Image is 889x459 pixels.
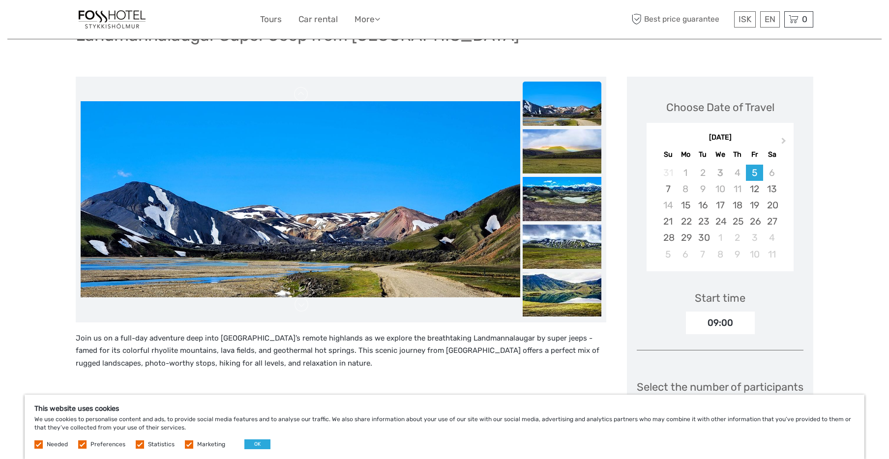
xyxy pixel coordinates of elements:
label: Marketing [197,440,225,449]
div: Choose Tuesday, September 16th, 2025 [694,197,711,213]
span: Best price guarantee [629,11,732,28]
div: Choose Friday, September 5th, 2025 [746,165,763,181]
div: Fr [746,148,763,161]
img: 19fb834174634c94968c7ed86b2252b4_slider_thumbnail.jpeg [523,129,601,173]
label: Statistics [148,440,175,449]
div: Choose Friday, October 10th, 2025 [746,246,763,262]
div: [DATE] [647,133,794,143]
div: Choose Date of Travel [666,100,774,115]
div: Choose Saturday, October 4th, 2025 [763,229,780,246]
span: ISK [739,14,751,24]
div: Choose Sunday, September 28th, 2025 [659,229,677,246]
div: Choose Tuesday, September 23rd, 2025 [694,213,711,229]
div: Su [659,148,677,161]
div: Not available Saturday, September 6th, 2025 [763,165,780,181]
span: 0 [800,14,809,24]
div: Choose Wednesday, September 24th, 2025 [711,213,729,229]
div: Choose Monday, September 22nd, 2025 [677,213,694,229]
p: Join us on a full-day adventure deep into [GEOGRAPHIC_DATA]’s remote highlands as we explore the ... [76,332,606,370]
h5: This website uses cookies [34,404,855,413]
div: Choose Thursday, September 25th, 2025 [729,213,746,229]
div: Not available Sunday, September 14th, 2025 [659,197,677,213]
div: Not available Thursday, September 11th, 2025 [729,181,746,197]
div: Start time [695,290,745,306]
div: Choose Sunday, September 21st, 2025 [659,213,677,229]
div: Choose Sunday, October 5th, 2025 [659,246,677,262]
a: Car rental [298,12,338,27]
div: Not available Sunday, August 31st, 2025 [659,165,677,181]
div: We use cookies to personalise content and ads, to provide social media features and to analyse ou... [25,395,864,459]
div: Choose Friday, September 26th, 2025 [746,213,763,229]
div: Tu [694,148,711,161]
div: Not available Thursday, September 4th, 2025 [729,165,746,181]
div: Choose Thursday, September 18th, 2025 [729,197,746,213]
img: 4f3b98d19f8949d9888b2565517c4ced_slider_thumbnail.jpeg [523,272,601,316]
div: We [711,148,729,161]
div: Choose Saturday, October 11th, 2025 [763,246,780,262]
div: Not available Monday, September 1st, 2025 [677,165,694,181]
div: Not available Monday, September 8th, 2025 [677,181,694,197]
div: Choose Sunday, September 7th, 2025 [659,181,677,197]
div: Choose Friday, October 3rd, 2025 [746,229,763,246]
div: Choose Wednesday, October 8th, 2025 [711,246,729,262]
button: Open LiveChat chat widget [113,15,125,27]
div: EN [760,11,780,28]
div: Choose Monday, September 29th, 2025 [677,229,694,246]
img: b0794dc3cd384fa49633f95280561141_slider_thumbnail.jpeg [523,82,601,126]
div: Th [729,148,746,161]
img: 07c76b5ed68a46cc826893735a207b3d_slider_thumbnail.jpeg [523,177,601,221]
div: Choose Wednesday, October 1st, 2025 [711,229,729,246]
button: OK [244,439,270,449]
button: Next Month [777,135,793,151]
div: Sa [763,148,780,161]
div: Not available Wednesday, September 10th, 2025 [711,181,729,197]
div: Select the number of participants [637,379,803,423]
div: Choose Tuesday, October 7th, 2025 [694,246,711,262]
div: Choose Friday, September 12th, 2025 [746,181,763,197]
div: Not available Tuesday, September 9th, 2025 [694,181,711,197]
p: We're away right now. Please check back later! [14,17,111,25]
img: 1329-f06518fe-c600-4de4-b79f-6c2699532b88_logo_small.jpg [76,7,148,31]
div: Choose Monday, September 15th, 2025 [677,197,694,213]
img: adba48d86e424ae79abca98eb69553d3_slider_thumbnail.jpeg [523,225,601,269]
div: Choose Saturday, September 27th, 2025 [763,213,780,229]
div: Choose Saturday, September 13th, 2025 [763,181,780,197]
div: Mo [677,148,694,161]
label: Preferences [90,440,125,449]
div: Choose Saturday, September 20th, 2025 [763,197,780,213]
div: month 2025-09 [650,165,790,262]
div: Choose Wednesday, September 17th, 2025 [711,197,729,213]
img: b0794dc3cd384fa49633f95280561141_main_slider.jpeg [81,101,520,298]
a: Tours [260,12,282,27]
div: 09:00 [686,312,755,334]
label: Needed [47,440,68,449]
div: Choose Monday, October 6th, 2025 [677,246,694,262]
div: Not available Wednesday, September 3rd, 2025 [711,165,729,181]
div: Not available Tuesday, September 2nd, 2025 [694,165,711,181]
div: Choose Friday, September 19th, 2025 [746,197,763,213]
a: More [355,12,380,27]
div: Choose Thursday, October 2nd, 2025 [729,229,746,246]
div: Choose Tuesday, September 30th, 2025 [694,229,711,246]
div: Choose Thursday, October 9th, 2025 [729,246,746,262]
